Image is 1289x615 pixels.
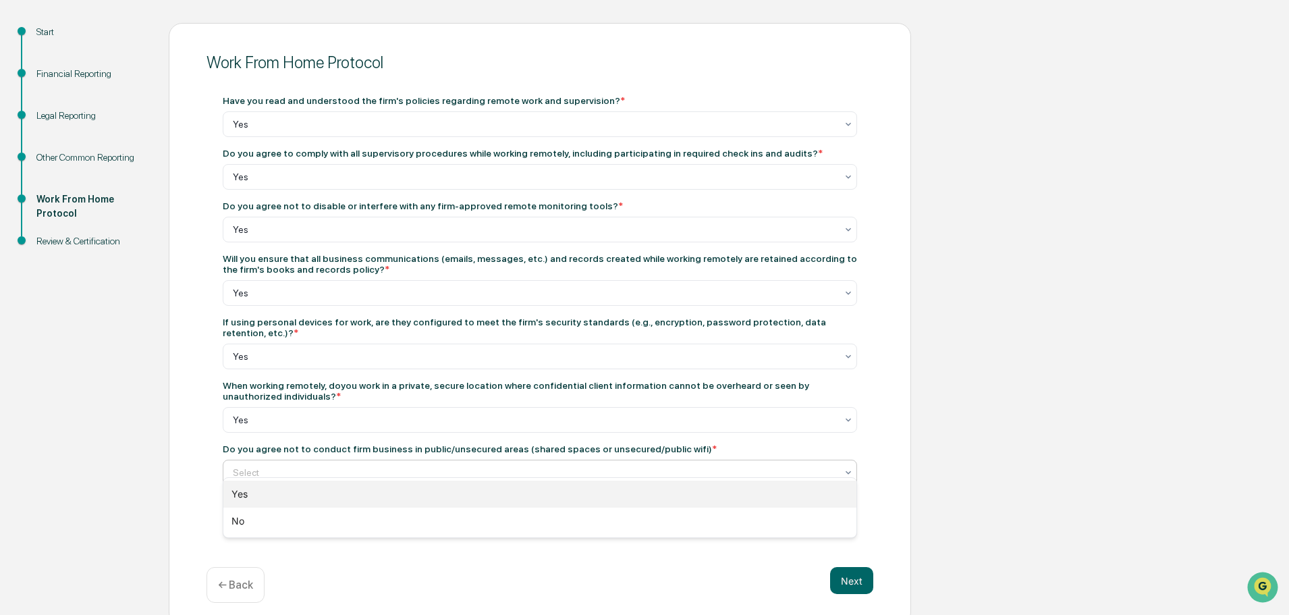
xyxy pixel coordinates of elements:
[223,317,857,338] div: If using personal devices for work, are they configured to meet the firm's security standards (e....
[92,165,173,189] a: 🗄️Attestations
[8,165,92,189] a: 🖐️Preclearance
[218,579,253,591] p: ← Back
[223,508,856,535] div: No
[111,170,167,184] span: Attestations
[223,95,625,106] div: Have you read and understood the firm's policies regarding remote work and supervision?
[229,107,246,124] button: Start new chat
[13,28,246,50] p: How can we help?
[223,200,623,211] div: Do you agree not to disable or interfere with any firm-approved remote monitoring tools?
[27,170,87,184] span: Preclearance
[830,567,873,594] button: Next
[8,190,90,215] a: 🔎Data Lookup
[223,481,856,508] div: Yes
[95,228,163,239] a: Powered byPylon
[134,229,163,239] span: Pylon
[223,444,717,454] div: Do you agree not to conduct firm business in public/unsecured areas (shared spaces or unsecured/p...
[36,234,147,248] div: Review & Certification
[1246,570,1282,607] iframe: Open customer support
[36,25,147,39] div: Start
[46,103,221,117] div: Start new chat
[36,109,147,123] div: Legal Reporting
[207,53,873,72] div: Work From Home Protocol
[27,196,85,209] span: Data Lookup
[13,103,38,128] img: 1746055101610-c473b297-6a78-478c-a979-82029cc54cd1
[36,151,147,165] div: Other Common Reporting
[36,67,147,81] div: Financial Reporting
[223,148,823,159] div: Do you agree to comply with all supervisory procedures while working remotely, including particip...
[36,192,147,221] div: Work From Home Protocol
[98,171,109,182] div: 🗄️
[46,117,171,128] div: We're available if you need us!
[223,253,857,275] div: Will you ensure that all business communications (emails, messages, etc.) and records created whi...
[13,197,24,208] div: 🔎
[223,380,857,402] div: When working remotely, doyou work in a private, secure location where confidential client informa...
[13,171,24,182] div: 🖐️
